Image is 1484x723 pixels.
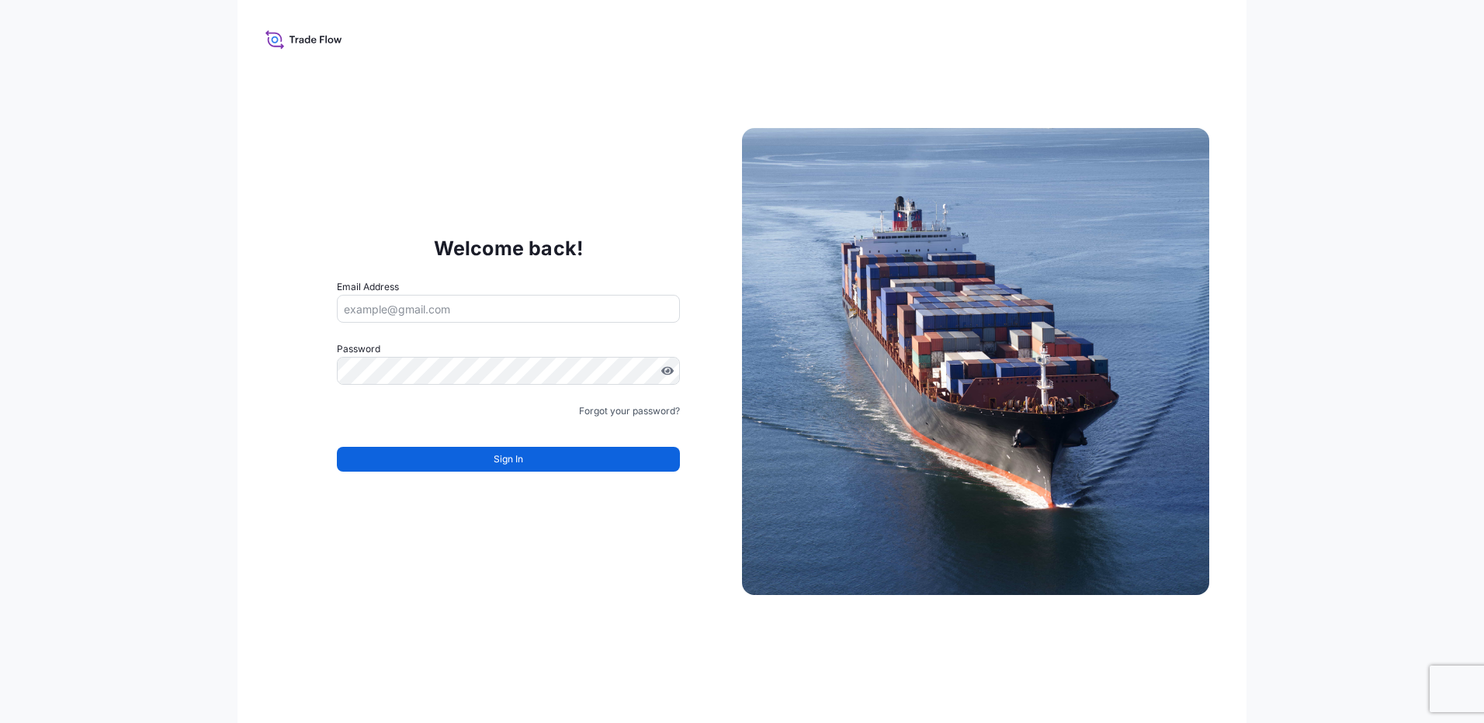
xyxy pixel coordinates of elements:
span: Sign In [494,451,523,467]
p: Welcome back! [434,236,584,261]
button: Show password [661,365,674,377]
label: Email Address [337,279,399,295]
input: example@gmail.com [337,295,680,323]
button: Sign In [337,447,680,472]
img: Ship illustration [742,128,1209,595]
a: Forgot your password? [579,403,680,419]
label: Password [337,341,680,357]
